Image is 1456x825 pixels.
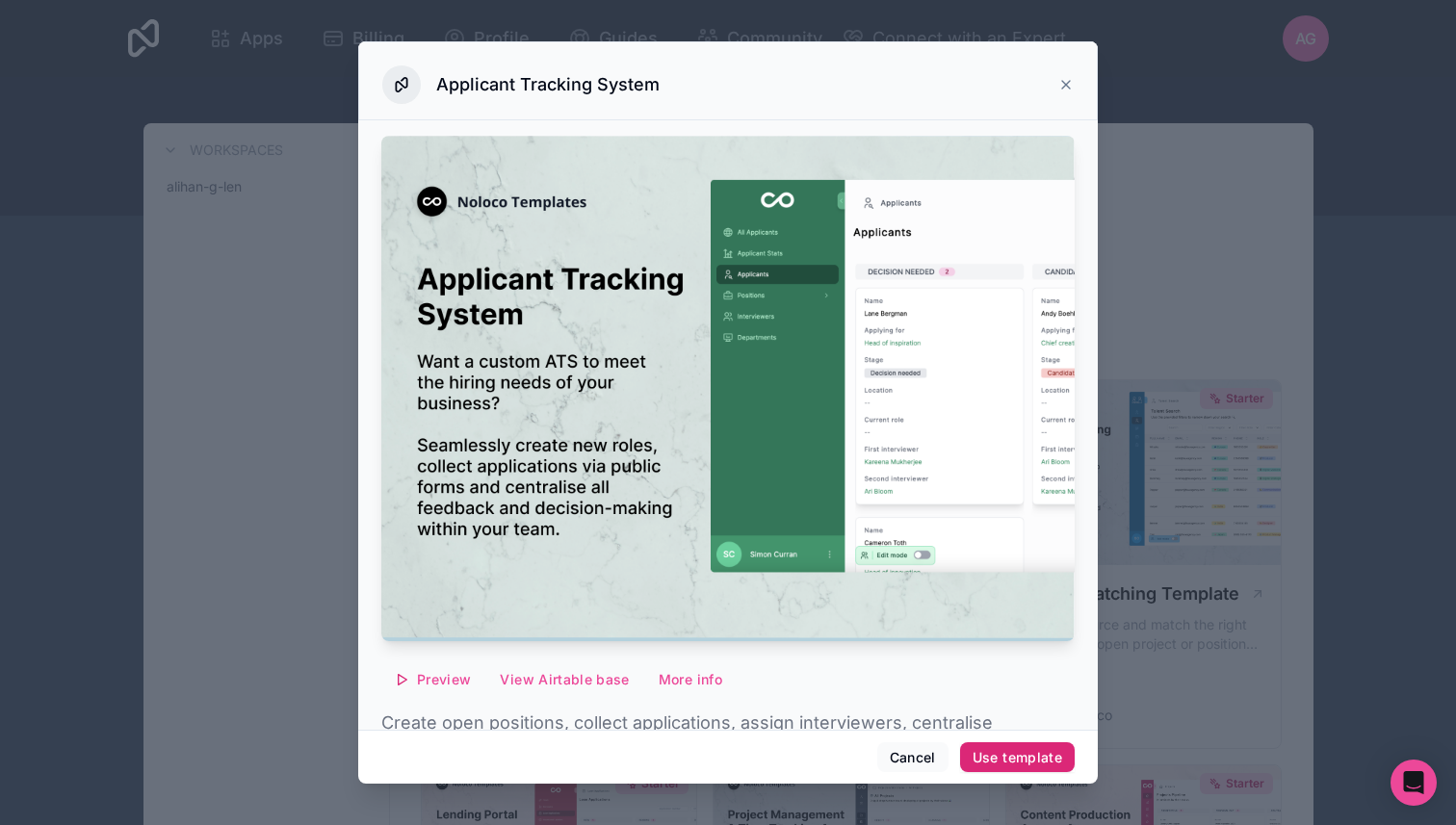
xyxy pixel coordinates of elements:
[381,664,483,695] button: Preview
[436,73,660,96] h3: Applicant Tracking System
[646,664,735,695] button: More info
[487,664,641,695] button: View Airtable base
[381,709,1075,763] p: Create open positions, collect applications, assign interviewers, centralise candidate feedback a...
[973,749,1062,766] div: Use template
[381,136,1075,641] img: Applicant Tracking System
[1391,760,1437,806] div: Open Intercom Messenger
[960,742,1075,773] button: Use template
[417,671,471,688] span: Preview
[877,742,949,773] button: Cancel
